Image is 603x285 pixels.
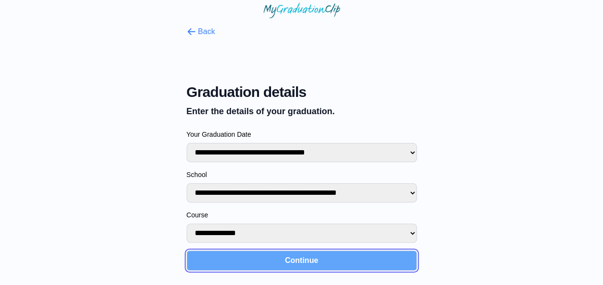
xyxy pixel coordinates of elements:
[187,83,417,101] span: Graduation details
[187,105,417,118] p: Enter the details of your graduation.
[187,26,215,37] button: Back
[187,130,417,139] label: Your Graduation Date
[187,210,417,220] label: Course
[187,250,417,271] button: Continue
[187,170,417,179] label: School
